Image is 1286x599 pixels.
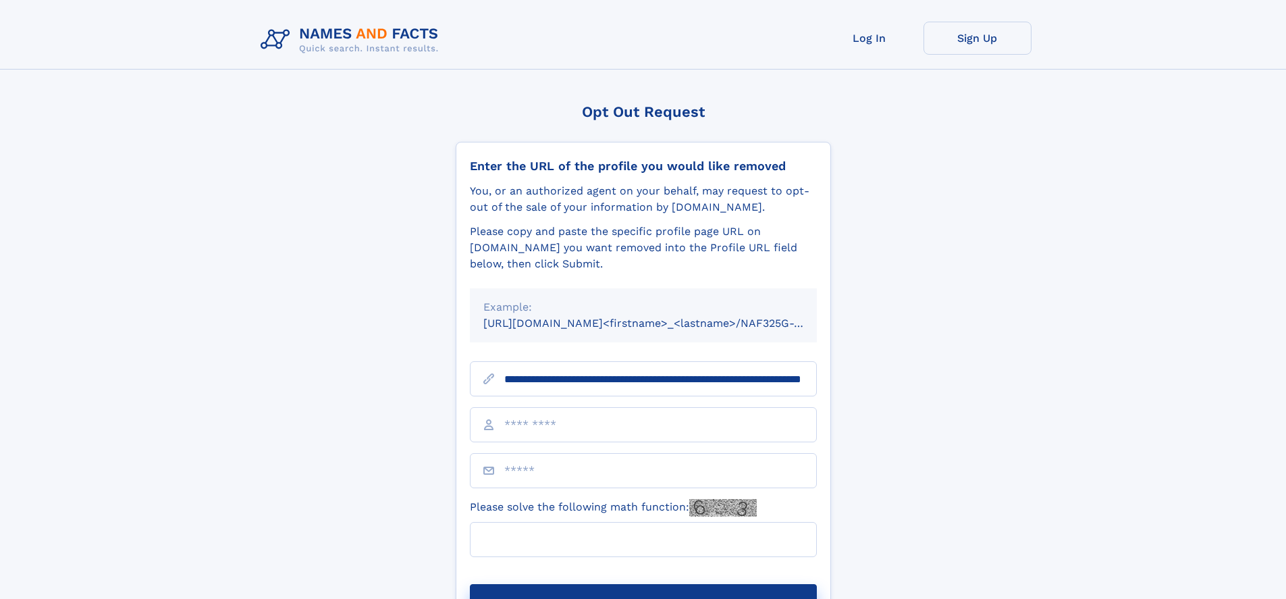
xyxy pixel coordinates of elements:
[483,299,803,315] div: Example:
[470,224,817,272] div: Please copy and paste the specific profile page URL on [DOMAIN_NAME] you want removed into the Pr...
[255,22,450,58] img: Logo Names and Facts
[483,317,842,330] small: [URL][DOMAIN_NAME]<firstname>_<lastname>/NAF325G-xxxxxxxx
[470,159,817,174] div: Enter the URL of the profile you would like removed
[470,183,817,215] div: You, or an authorized agent on your behalf, may request to opt-out of the sale of your informatio...
[470,499,757,517] label: Please solve the following math function:
[815,22,923,55] a: Log In
[456,103,831,120] div: Opt Out Request
[923,22,1032,55] a: Sign Up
